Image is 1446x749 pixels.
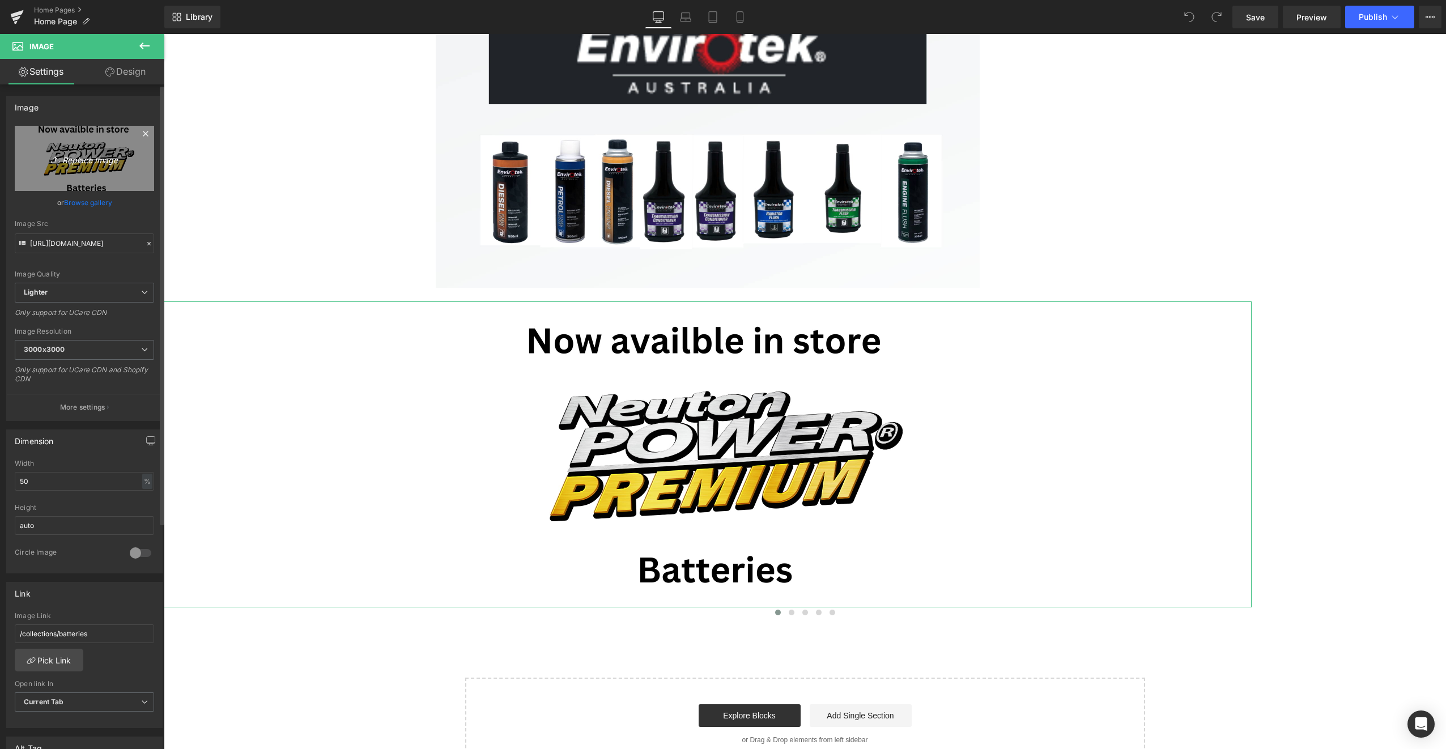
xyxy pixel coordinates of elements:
[15,365,154,391] div: Only support for UCare CDN and Shopify CDN
[15,327,154,335] div: Image Resolution
[24,288,48,296] b: Lighter
[15,504,154,512] div: Height
[15,459,154,467] div: Width
[15,96,39,112] div: Image
[1296,11,1327,23] span: Preview
[15,516,154,535] input: auto
[1205,6,1228,28] button: Redo
[726,6,754,28] a: Mobile
[1419,6,1441,28] button: More
[15,220,154,228] div: Image Src
[1246,11,1265,23] span: Save
[1345,6,1414,28] button: Publish
[15,197,154,208] div: or
[64,193,112,212] a: Browse gallery
[15,582,31,598] div: Link
[1359,12,1387,22] span: Publish
[699,6,726,28] a: Tablet
[15,612,154,620] div: Image Link
[535,670,637,693] a: Explore Blocks
[34,17,77,26] span: Home Page
[320,702,963,710] p: or Drag & Drop elements from left sidebar
[1283,6,1341,28] a: Preview
[672,6,699,28] a: Laptop
[1407,710,1435,738] div: Open Intercom Messenger
[29,42,54,51] span: Image
[142,474,152,489] div: %
[34,6,164,15] a: Home Pages
[164,6,220,28] a: New Library
[645,6,672,28] a: Desktop
[7,394,162,420] button: More settings
[39,151,130,165] i: Replace Image
[186,12,212,22] span: Library
[15,472,154,491] input: auto
[15,548,118,560] div: Circle Image
[15,308,154,325] div: Only support for UCare CDN
[24,697,64,706] b: Current Tab
[15,430,54,446] div: Dimension
[15,624,154,643] input: https://your-shop.myshopify.com
[60,402,105,412] p: More settings
[15,649,83,671] a: Pick Link
[15,680,154,688] div: Open link In
[15,270,154,278] div: Image Quality
[1178,6,1201,28] button: Undo
[24,345,65,354] b: 3000x3000
[15,233,154,253] input: Link
[84,59,167,84] a: Design
[646,670,748,693] a: Add Single Section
